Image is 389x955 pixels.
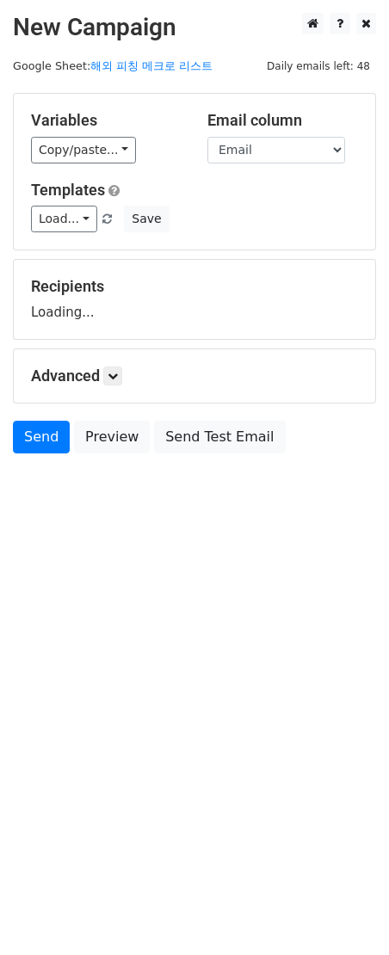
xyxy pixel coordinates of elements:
a: Templates [31,181,105,199]
a: Send [13,421,70,453]
a: Send Test Email [154,421,285,453]
a: Copy/paste... [31,137,136,163]
h5: Email column [207,111,358,130]
div: Loading... [31,277,358,322]
a: Daily emails left: 48 [261,59,376,72]
a: Preview [74,421,150,453]
a: 해외 피칭 메크로 리스트 [90,59,213,72]
h5: Recipients [31,277,358,296]
h2: New Campaign [13,13,376,42]
button: Save [124,206,169,232]
small: Google Sheet: [13,59,213,72]
h5: Variables [31,111,182,130]
h5: Advanced [31,367,358,385]
a: Load... [31,206,97,232]
span: Daily emails left: 48 [261,57,376,76]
